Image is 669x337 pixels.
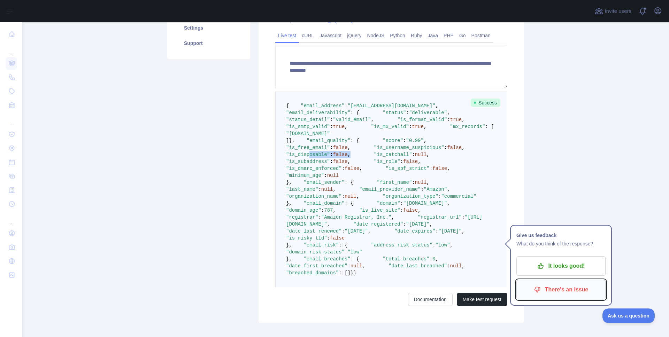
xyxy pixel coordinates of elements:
span: , [447,187,450,192]
span: : [444,145,447,150]
div: ... [6,42,17,56]
span: false [403,159,418,164]
p: There's an issue [522,284,600,296]
span: "minimum_age" [286,173,324,178]
span: , [368,228,371,234]
span: , [462,117,464,123]
span: , [356,194,359,199]
button: Invite users [593,6,633,17]
span: : { [351,256,359,262]
span: , [436,256,438,262]
span: : [] [339,270,351,276]
span: { [286,103,289,109]
span: , [430,221,432,227]
span: "0.99" [406,138,424,143]
span: : [321,207,324,213]
span: : [412,180,415,185]
span: : { [345,180,353,185]
span: "domain" [377,201,400,206]
a: Javascript [317,30,344,41]
span: : [447,117,450,123]
span: "email_quality" [307,138,351,143]
span: , [371,117,374,123]
span: , [447,166,450,171]
span: false [345,166,359,171]
a: Postman [469,30,493,41]
span: , [424,124,426,130]
p: It looks good! [522,260,600,272]
span: null [415,180,427,185]
span: } [353,270,356,276]
span: : [436,228,438,234]
span: : [432,242,435,248]
span: : { [351,110,359,116]
span: "is_free_email" [286,145,330,150]
span: }, [289,138,295,143]
span: : [330,152,333,157]
button: Make test request [457,293,507,306]
span: : [324,173,327,178]
span: "first_name" [377,180,412,185]
span: , [447,110,450,116]
span: "date_last_renewed" [286,228,342,234]
a: Python [387,30,408,41]
span: , [362,263,365,269]
span: "[DATE]" [406,221,429,227]
span: : [342,194,345,199]
span: }, [286,180,292,185]
span: "mx_records" [450,124,485,130]
span: : [318,187,321,192]
span: true [450,117,462,123]
span: : [462,214,464,220]
span: : [318,214,321,220]
span: : [330,124,333,130]
span: , [333,207,336,213]
span: "status_detail" [286,117,330,123]
span: false [403,207,418,213]
span: : [347,263,350,269]
span: "commercial" [441,194,476,199]
span: false [330,235,345,241]
span: , [345,124,347,130]
span: "is_mx_valid" [371,124,409,130]
span: , [391,214,394,220]
p: What do you think of the response? [516,240,606,248]
span: "score" [383,138,403,143]
div: ... [6,113,17,127]
span: : [430,256,432,262]
a: Live test [275,30,299,41]
span: "is_role" [374,159,400,164]
a: jQuery [344,30,364,41]
iframe: Toggle Customer Support [602,308,655,323]
span: "[EMAIL_ADDRESS][DOMAIN_NAME]" [347,103,435,109]
span: "low" [436,242,450,248]
span: false [333,159,347,164]
span: "organization_name" [286,194,342,199]
a: Settings [176,20,242,36]
span: "address_risk_status" [371,242,432,248]
span: null [351,263,362,269]
span: , [462,145,464,150]
span: }, [286,242,292,248]
span: : [447,263,450,269]
span: "domain_age" [286,207,321,213]
span: : [409,124,412,130]
span: null [345,194,356,199]
span: : [330,117,333,123]
span: , [347,159,350,164]
span: "date_last_breached" [389,263,447,269]
div: ... [6,212,17,226]
span: "Amazon Registrar, Inc." [321,214,392,220]
span: : [342,228,345,234]
a: Java [425,30,441,41]
span: "Amazon" [424,187,447,192]
span: , [462,228,464,234]
span: Invite users [605,7,631,15]
span: "is_username_suspicious" [374,145,444,150]
span: "email_address" [301,103,345,109]
span: }, [286,201,292,206]
span: "[DATE]" [438,228,462,234]
span: : [330,159,333,164]
a: Go [456,30,469,41]
span: "email_domain" [303,201,345,206]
